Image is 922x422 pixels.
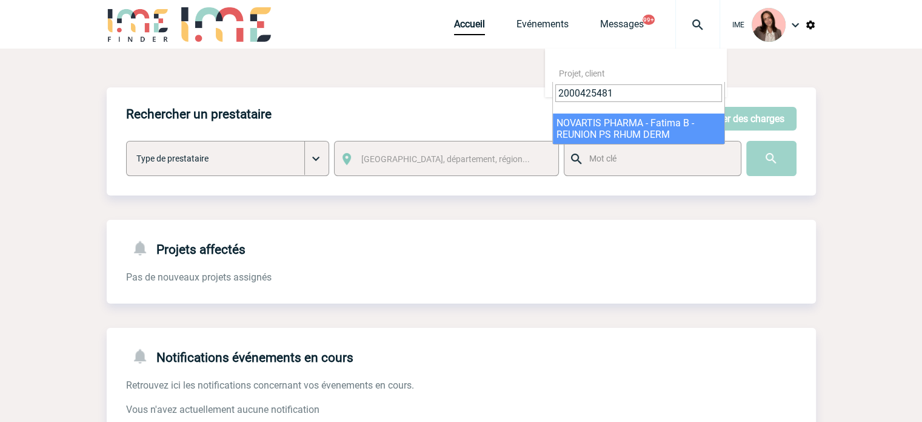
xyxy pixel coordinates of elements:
h4: Rechercher un prestataire [126,107,272,121]
a: Accueil [454,18,485,35]
input: Mot clé [586,151,730,166]
span: [GEOGRAPHIC_DATA], département, région... [361,154,530,164]
a: Messages [600,18,644,35]
h4: Projets affectés [126,239,246,257]
img: notifications-24-px-g.png [131,347,156,365]
input: Submit [746,141,797,176]
img: 94396-3.png [752,8,786,42]
span: Pas de nouveaux projets assignés [126,271,272,283]
span: Projet, client [559,69,605,78]
span: Vous n'avez actuellement aucune notification [126,404,319,415]
span: Retrouvez ici les notifications concernant vos évenements en cours. [126,379,414,391]
a: Evénements [516,18,569,35]
li: NOVARTIS PHARMA - Fatima B - REUNION PS RHUM DERM [553,114,724,144]
button: 99+ [643,15,655,25]
h4: Notifications événements en cours [126,347,353,365]
span: IME [732,21,744,29]
img: IME-Finder [107,7,170,42]
img: notifications-24-px-g.png [131,239,156,257]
